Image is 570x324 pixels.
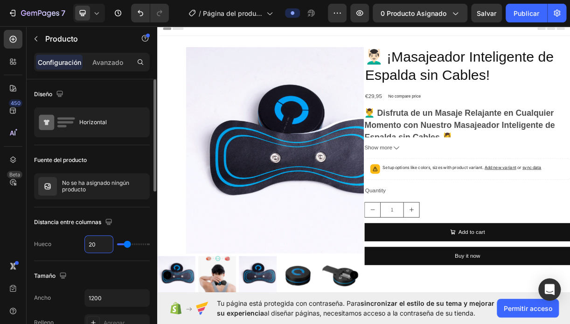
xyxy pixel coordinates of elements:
[408,278,444,292] div: Add to cart
[280,164,318,177] span: Show more
[34,218,101,226] font: Distancia entre columnas
[34,272,56,280] font: Tamaño
[61,7,65,19] p: 7
[486,194,520,201] span: or
[7,171,22,178] div: Beta
[157,22,570,296] iframe: Design area
[538,278,561,301] div: Abra Intercom Messenger
[280,34,560,86] h2: 💆🏻‍♂️ ¡Masajeador Inteligente de Espalda sin Cables!
[34,240,51,248] font: Hueco
[514,8,539,18] font: Publicar
[62,180,146,193] p: No se ha asignado ningún producto
[381,8,446,18] span: 0 producto asignado
[280,93,305,109] div: €29,95
[92,57,123,67] p: Avanzado
[494,194,520,201] span: sync data
[131,4,169,22] div: Deshacer/Rehacer
[313,98,357,104] p: No compare price
[85,289,149,306] input: Automático
[280,117,538,162] b: 💆‍♂️ Disfruta de un Masaje Relajante en Cualquier Momento con Nuestro Masajeador Inteligente de E...
[38,177,57,196] img: ninguna imagen transparente
[305,193,520,202] p: Setup options like colors, sizes with product variant.
[34,294,51,302] font: Ancho
[281,245,302,265] button: decrement
[471,4,502,22] button: Salvar
[403,310,438,324] div: Buy it now
[373,4,467,22] button: 0 producto asignado
[217,298,497,318] span: Tu página está protegida con contraseña. Para al diseñar páginas, necesitamos acceso a la contras...
[203,8,263,18] span: Página del producto - [DATE][PERSON_NAME] 16:47:14
[504,303,552,313] span: Permitir acceso
[85,236,113,253] input: Automático
[280,164,560,177] button: Show more
[4,4,70,22] button: 7
[280,273,560,297] button: Add to cart
[34,90,52,99] font: Diseño
[506,4,547,22] button: Publicar
[302,245,334,265] input: quantity
[9,99,22,107] div: 450
[38,57,81,67] p: Configuración
[79,112,136,133] div: Horizontal
[334,245,355,265] button: increment
[45,33,125,44] p: Product
[497,299,559,317] button: Permitir acceso
[280,221,560,237] div: Quantity
[199,8,201,18] span: /
[34,156,87,164] font: Fuente del producto
[443,194,486,201] span: Add new variant
[477,9,496,17] span: Salvar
